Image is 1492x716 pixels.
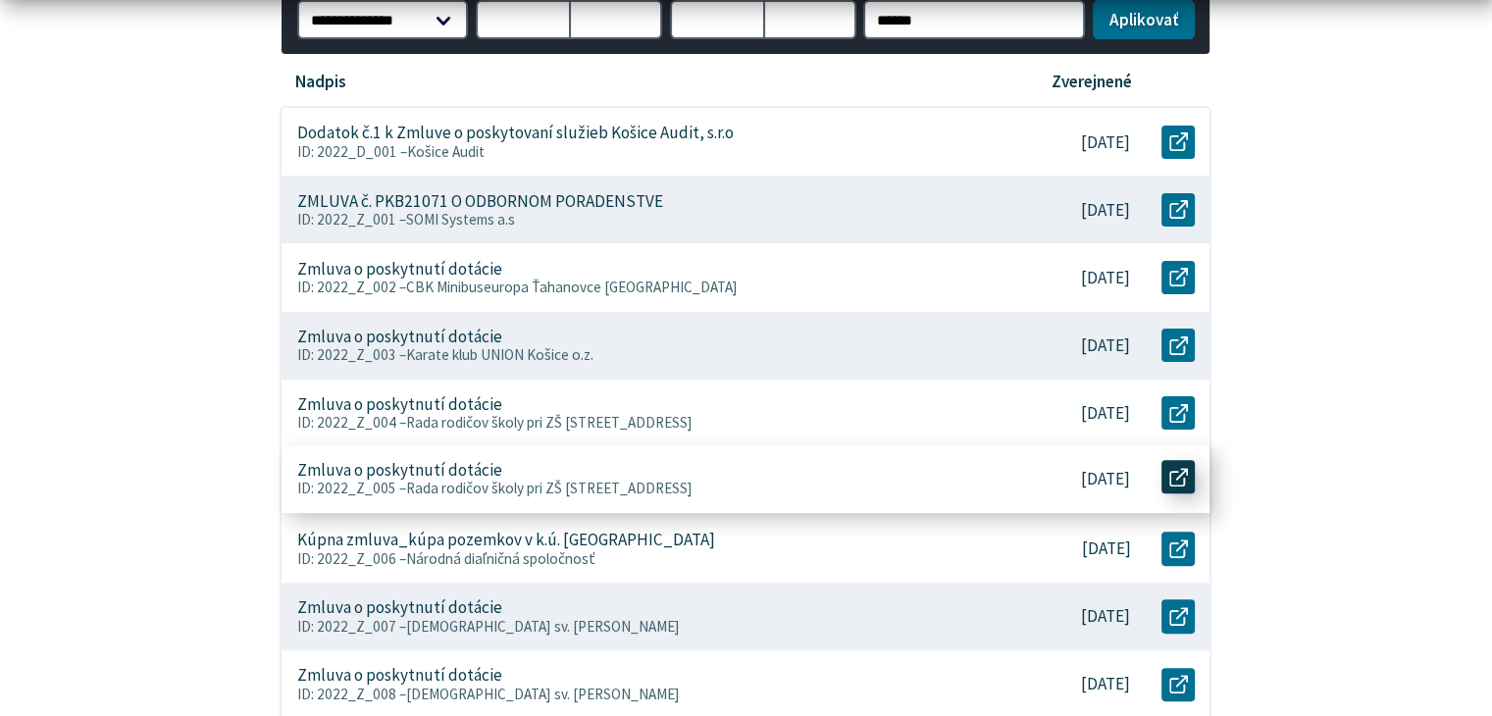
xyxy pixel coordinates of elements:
[1081,674,1130,694] p: [DATE]
[297,259,502,280] p: Zmluva o poskytnutí dotácie
[295,72,346,92] p: Nadpis
[1081,200,1130,221] p: [DATE]
[1081,403,1130,424] p: [DATE]
[297,279,991,296] p: ID: 2022_Z_002 –
[297,481,991,498] p: ID: 2022_Z_005 –
[297,346,991,364] p: ID: 2022_Z_003 –
[1081,132,1130,153] p: [DATE]
[297,191,663,212] p: ZMLUVA č. PKB21071 O ODBORNOM PORADENSTVE
[297,530,715,550] p: Kúpna zmluva_kúpa pozemkov v k.ú. [GEOGRAPHIC_DATA]
[1082,538,1131,559] p: [DATE]
[297,211,991,229] p: ID: 2022_Z_001 –
[406,480,693,498] span: Rada rodičov školy pri ZŠ [STREET_ADDRESS]
[406,685,680,703] span: [DEMOGRAPHIC_DATA] sv. [PERSON_NAME]
[1081,335,1130,356] p: [DATE]
[407,142,485,161] span: Košice Audit
[406,413,693,432] span: Rada rodičov školy pri ZŠ [STREET_ADDRESS]
[1052,72,1132,92] p: Zverejnené
[297,123,734,143] p: Dodatok č.1 k Zmluve o poskytovaní služieb Košice Audit, s.r.o
[297,665,502,686] p: Zmluva o poskytnutí dotácie
[297,550,992,568] p: ID: 2022_Z_006 –
[297,394,502,415] p: Zmluva o poskytnutí dotácie
[297,597,502,618] p: Zmluva o poskytnutí dotácie
[297,327,502,347] p: Zmluva o poskytnutí dotácie
[406,345,593,364] span: Karate klub UNION Košice o.z.
[297,686,991,703] p: ID: 2022_Z_008 –
[406,617,680,636] span: [DEMOGRAPHIC_DATA] sv. [PERSON_NAME]
[297,460,502,481] p: Zmluva o poskytnutí dotácie
[297,143,991,161] p: ID: 2022_D_001 –
[1081,606,1130,627] p: [DATE]
[1081,469,1130,489] p: [DATE]
[406,210,515,229] span: SOMI Systems a.s
[406,278,738,296] span: CBK Minibuseuropa Ťahanovce [GEOGRAPHIC_DATA]
[1081,268,1130,288] p: [DATE]
[297,414,991,432] p: ID: 2022_Z_004 –
[297,618,991,636] p: ID: 2022_Z_007 –
[406,549,595,568] span: Národná diaľničná spoločnosť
